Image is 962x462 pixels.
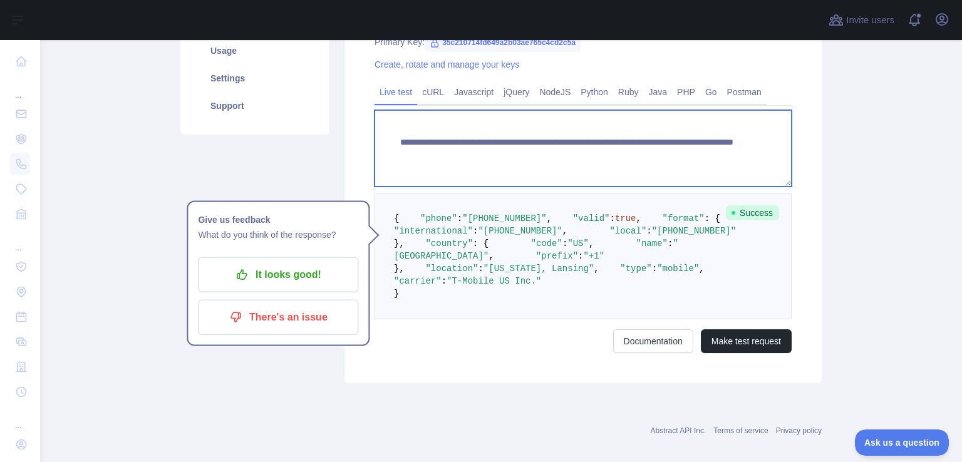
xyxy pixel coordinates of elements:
a: Postman [722,82,767,102]
span: , [547,213,552,223]
span: "local" [609,226,646,236]
span: "T-Mobile US Inc." [447,276,541,286]
span: }, [394,239,405,249]
span: }, [394,264,405,274]
span: : [442,276,447,286]
span: "type" [620,264,651,274]
span: } [394,289,399,299]
span: "[PHONE_NUMBER]" [462,213,546,223]
a: Python [576,82,613,102]
span: , [589,239,594,249]
button: It looks good! [198,257,358,292]
p: What do you think of the response? [198,227,358,242]
p: There's an issue [207,307,349,328]
a: Privacy policy [776,426,822,435]
a: Create, rotate and manage your keys [375,59,519,69]
span: "country" [425,239,473,249]
span: "phone" [420,213,457,223]
iframe: Toggle Customer Support [855,429,949,456]
span: : [478,264,483,274]
span: { [394,213,399,223]
span: Invite users [846,13,894,28]
span: 35c210714fd649a2b03ae765c4cd2c5a [425,33,581,52]
span: "valid" [573,213,610,223]
span: Success [726,205,779,220]
span: true [615,213,636,223]
span: , [699,264,704,274]
a: Support [195,92,314,120]
span: , [594,264,599,274]
span: , [489,251,494,261]
div: ... [10,406,30,431]
span: "location" [425,264,478,274]
a: Terms of service [713,426,768,435]
span: : [457,213,462,223]
a: Go [700,82,722,102]
span: "[GEOGRAPHIC_DATA]" [394,239,678,261]
a: Usage [195,37,314,64]
span: : [652,264,657,274]
a: cURL [417,82,449,102]
span: "code" [530,239,562,249]
div: Primary Key: [375,36,792,48]
a: jQuery [499,82,534,102]
span: "mobile" [657,264,699,274]
h1: Give us feedback [198,212,358,227]
span: "carrier" [394,276,442,286]
span: , [562,226,567,236]
span: "[PHONE_NUMBER]" [478,226,562,236]
a: Live test [375,82,417,102]
a: Settings [195,64,314,92]
div: ... [10,228,30,253]
span: : [646,226,651,236]
span: : [473,226,478,236]
div: ... [10,75,30,100]
span: , [636,213,641,223]
a: Documentation [613,329,693,353]
a: Ruby [613,82,644,102]
span: "prefix" [536,251,578,261]
a: Abstract API Inc. [651,426,706,435]
span: : { [705,213,720,223]
span: "name" [636,239,668,249]
a: Javascript [449,82,499,102]
span: : [578,251,583,261]
span: "+1" [583,251,604,261]
span: "international" [394,226,473,236]
span: "format" [663,213,705,223]
span: : [668,239,673,249]
span: "[US_STATE], Lansing" [484,264,594,274]
span: : [609,213,614,223]
p: It looks good! [207,264,349,285]
button: Invite users [826,10,897,30]
a: PHP [672,82,700,102]
span: "US" [567,239,589,249]
span: "[PHONE_NUMBER]" [652,226,736,236]
button: There's an issue [198,300,358,335]
span: : [562,239,567,249]
a: NodeJS [534,82,576,102]
button: Make test request [701,329,792,353]
a: Java [644,82,673,102]
span: : { [473,239,489,249]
